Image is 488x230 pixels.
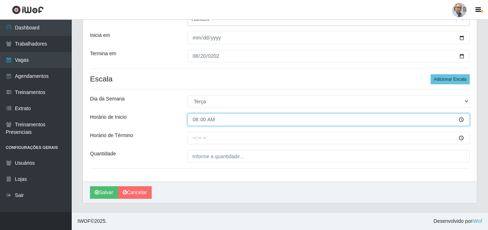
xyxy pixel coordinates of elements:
[90,32,110,39] label: Inicia em
[90,74,470,83] h4: Escala
[188,113,470,126] input: 00:00
[431,74,470,84] button: Adicionar Escala
[188,50,470,62] input: 00/00/0000
[188,150,470,163] input: Informe a quantidade...
[90,150,116,158] label: Quantidade
[188,132,470,144] input: 00:00
[77,218,91,224] span: IWOF
[12,5,44,14] img: CoreUI Logo
[90,50,116,57] label: Termina em
[90,95,125,103] label: Dia da Semana
[90,186,118,199] button: Salvar
[77,217,107,225] span: © 2025 .
[90,113,127,121] label: Horário de Inicio
[90,132,133,139] label: Horário de Término
[433,217,482,225] span: Desenvolvido por
[118,186,152,199] a: Cancelar
[472,218,482,224] a: iWof
[188,32,470,44] input: 00/00/0000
